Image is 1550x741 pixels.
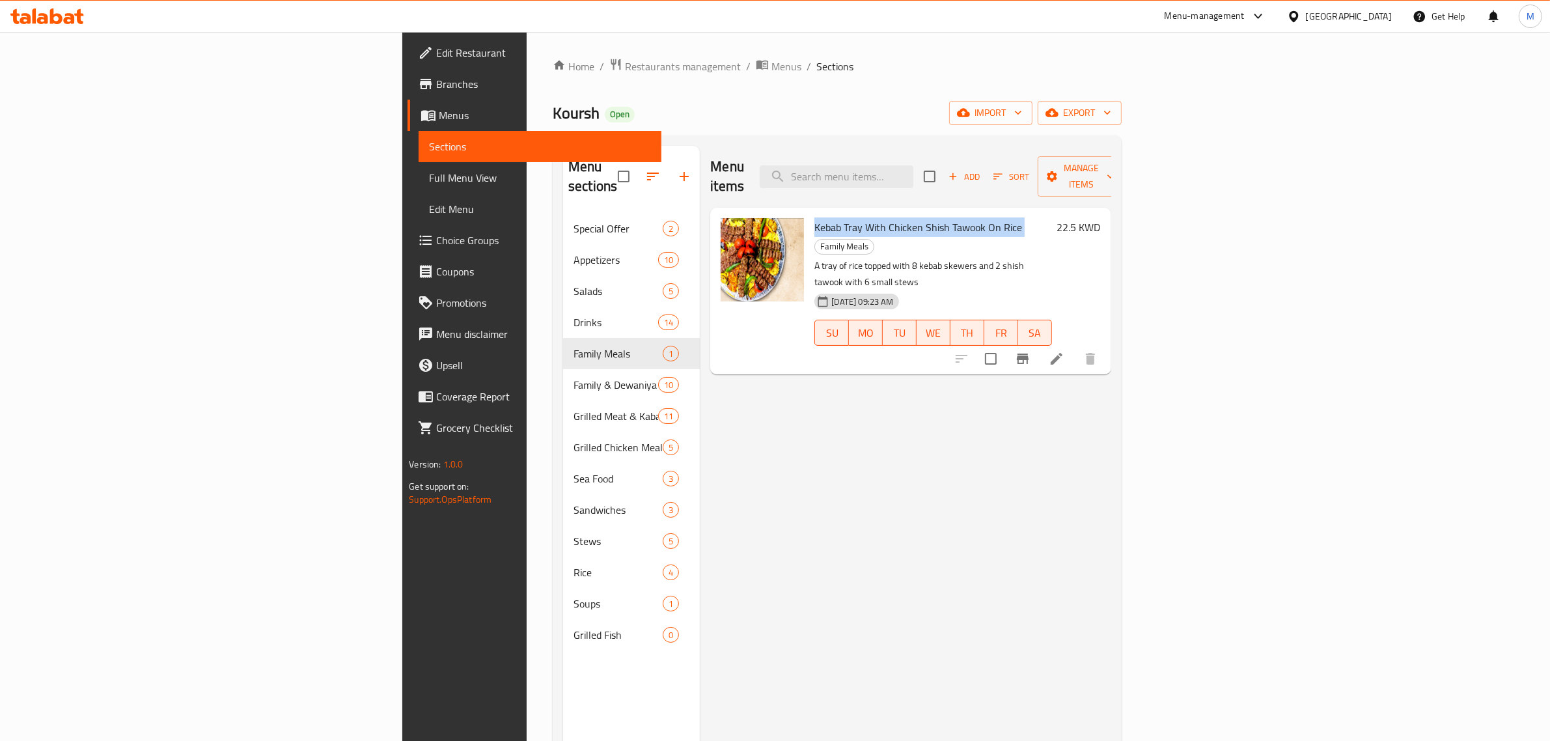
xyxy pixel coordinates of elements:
[574,315,658,330] div: Drinks
[710,157,744,196] h2: Menu items
[574,565,663,580] span: Rice
[814,320,849,346] button: SU
[1306,9,1392,23] div: [GEOGRAPHIC_DATA]
[436,295,651,311] span: Promotions
[947,169,982,184] span: Add
[771,59,801,74] span: Menus
[756,58,801,75] a: Menus
[658,252,679,268] div: items
[409,491,491,508] a: Support.OpsPlatform
[669,161,700,192] button: Add section
[563,619,700,650] div: Grilled Fish0
[949,101,1032,125] button: import
[849,320,883,346] button: MO
[574,533,663,549] span: Stews
[922,324,945,343] span: WE
[563,208,700,656] nav: Menu sections
[563,307,700,338] div: Drinks14
[408,225,661,256] a: Choice Groups
[610,163,637,190] span: Select all sections
[637,161,669,192] span: Sort sections
[984,320,1018,346] button: FR
[663,221,679,236] div: items
[563,369,700,400] div: Family & Dewaniya Meals10
[574,596,663,611] div: Soups
[419,193,661,225] a: Edit Menu
[956,324,979,343] span: TH
[409,456,441,473] span: Version:
[574,346,663,361] span: Family Meals
[429,170,651,186] span: Full Menu View
[408,318,661,350] a: Menu disclaimer
[816,59,853,74] span: Sections
[658,315,679,330] div: items
[663,285,678,298] span: 5
[659,316,678,329] span: 14
[663,596,679,611] div: items
[659,410,678,423] span: 11
[663,441,678,454] span: 5
[436,357,651,373] span: Upsell
[574,377,658,393] div: Family & Dewaniya Meals
[574,408,658,424] span: Grilled Meat & Kabab Meals
[436,45,651,61] span: Edit Restaurant
[663,346,679,361] div: items
[1018,320,1052,346] button: SA
[990,324,1013,343] span: FR
[1038,156,1125,197] button: Manage items
[408,381,661,412] a: Coverage Report
[1048,160,1114,193] span: Manage items
[574,502,663,518] span: Sandwiches
[663,535,678,548] span: 5
[663,223,678,235] span: 2
[563,463,700,494] div: Sea Food3
[1165,8,1245,24] div: Menu-management
[574,252,658,268] span: Appetizers
[1007,343,1038,374] button: Branch-specific-item
[977,345,1004,372] span: Select to update
[443,456,464,473] span: 1.0.0
[574,221,663,236] span: Special Offer
[436,232,651,248] span: Choice Groups
[1048,105,1111,121] span: export
[1023,324,1047,343] span: SA
[943,167,985,187] span: Add item
[721,218,804,301] img: Kebab Tray With Chicken Shish Tawook On Rice
[408,350,661,381] a: Upsell
[609,58,741,75] a: Restaurants management
[663,598,678,610] span: 1
[663,283,679,299] div: items
[917,320,950,346] button: WE
[408,256,661,287] a: Coupons
[990,167,1032,187] button: Sort
[746,59,751,74] li: /
[419,162,661,193] a: Full Menu View
[409,478,469,495] span: Get support on:
[663,348,678,360] span: 1
[663,471,679,486] div: items
[663,473,678,485] span: 3
[993,169,1029,184] span: Sort
[563,588,700,619] div: Soups1
[439,107,651,123] span: Menus
[663,533,679,549] div: items
[826,296,898,308] span: [DATE] 09:23 AM
[408,100,661,131] a: Menus
[563,494,700,525] div: Sandwiches3
[574,627,663,643] div: Grilled Fish
[663,565,679,580] div: items
[436,389,651,404] span: Coverage Report
[950,320,984,346] button: TH
[854,324,878,343] span: MO
[1527,9,1534,23] span: M
[429,201,651,217] span: Edit Menu
[663,629,678,641] span: 0
[760,165,913,188] input: search
[663,566,678,579] span: 4
[814,217,1022,237] span: Kebab Tray With Chicken Shish Tawook On Rice
[807,59,811,74] li: /
[553,58,1122,75] nav: breadcrumb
